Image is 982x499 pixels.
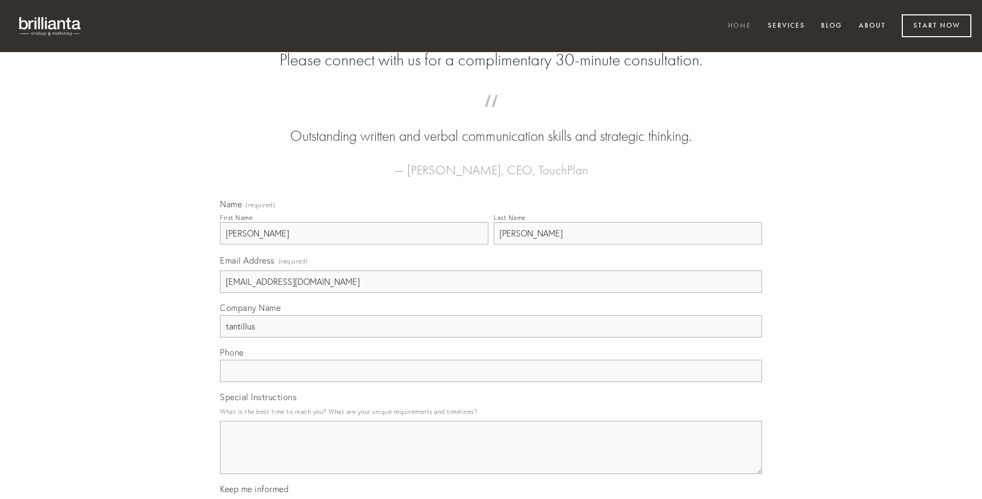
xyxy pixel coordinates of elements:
[220,347,244,358] span: Phone
[11,11,90,41] img: brillianta - research, strategy, marketing
[721,18,758,35] a: Home
[852,18,893,35] a: About
[761,18,812,35] a: Services
[494,214,526,222] div: Last Name
[220,484,289,494] span: Keep me informed
[237,147,745,181] figcaption: — [PERSON_NAME], CEO, TouchPlan
[220,255,275,266] span: Email Address
[237,105,745,126] span: “
[220,50,762,70] h2: Please connect with us for a complimentary 30-minute consultation.
[278,254,308,268] span: (required)
[902,14,971,37] a: Start Now
[237,105,745,147] blockquote: Outstanding written and verbal communication skills and strategic thinking.
[245,202,275,208] span: (required)
[220,214,252,222] div: First Name
[220,302,281,313] span: Company Name
[220,392,297,402] span: Special Instructions
[220,199,242,209] span: Name
[220,404,762,419] p: What is the best time to reach you? What are your unique requirements and timelines?
[814,18,849,35] a: Blog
